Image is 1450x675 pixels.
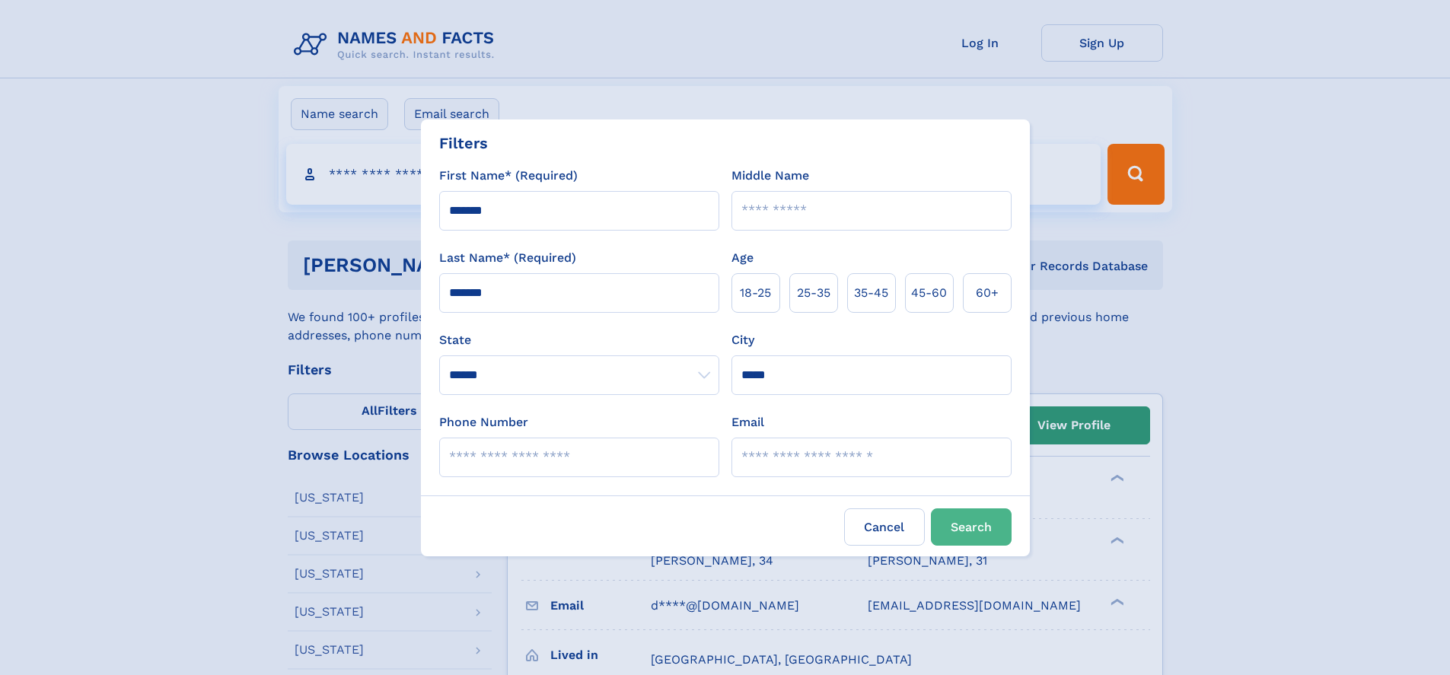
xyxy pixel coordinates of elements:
[854,284,888,302] span: 35‑45
[439,331,719,349] label: State
[731,413,764,431] label: Email
[731,167,809,185] label: Middle Name
[731,249,754,267] label: Age
[439,132,488,154] div: Filters
[731,331,754,349] label: City
[797,284,830,302] span: 25‑35
[931,508,1012,546] button: Search
[439,167,578,185] label: First Name* (Required)
[439,413,528,431] label: Phone Number
[844,508,925,546] label: Cancel
[976,284,999,302] span: 60+
[740,284,771,302] span: 18‑25
[911,284,947,302] span: 45‑60
[439,249,576,267] label: Last Name* (Required)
